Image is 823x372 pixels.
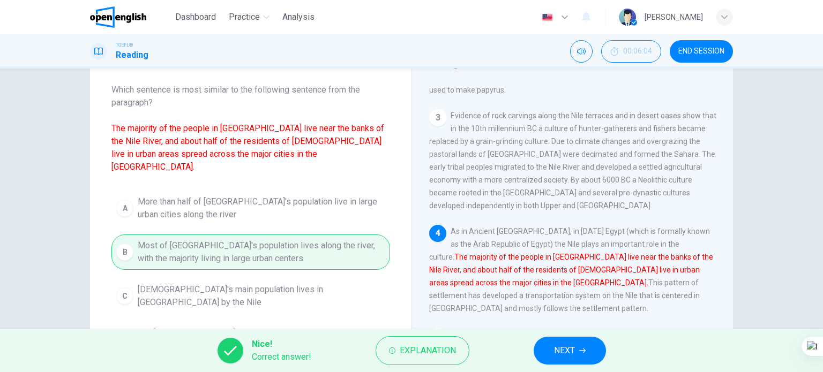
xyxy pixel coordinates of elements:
div: Mute [570,40,593,63]
button: 00:06:04 [601,40,661,63]
div: 4 [429,225,446,242]
button: Analysis [278,7,319,27]
button: Dashboard [171,7,220,27]
div: 5 [429,328,446,345]
span: Explanation [400,343,456,358]
span: Dashboard [175,11,216,24]
a: OpenEnglish logo [90,6,171,28]
h1: Reading [116,49,148,62]
font: The majority of the people in [GEOGRAPHIC_DATA] live near the banks of the Nile River, and about ... [429,253,713,287]
font: The majority of the people in [GEOGRAPHIC_DATA] live near the banks of the Nile River, and about ... [111,123,384,172]
span: Which sentence is most similar to the following sentence from the paragraph? [111,83,390,173]
span: Correct answer! [252,351,311,363]
span: NEXT [554,343,575,358]
button: END SESSION [670,40,733,63]
img: OpenEnglish logo [90,6,146,28]
span: END SESSION [678,47,724,56]
button: Explanation [376,336,469,365]
span: Analysis [282,11,315,24]
span: Evidence of rock carvings along the Nile terraces and in desert oases show that in the 10th mille... [429,111,716,210]
span: Nice! [252,338,311,351]
div: Hide [601,40,661,63]
div: [PERSON_NAME] [645,11,703,24]
span: As in Ancient [GEOGRAPHIC_DATA], in [DATE] Egypt (which is formally known as the Arab Republic of... [429,227,713,313]
span: 00:06:04 [623,47,652,56]
img: en [541,13,554,21]
span: TOEFL® [116,41,133,49]
img: Profile picture [619,9,636,26]
button: Practice [225,7,274,27]
span: Practice [229,11,260,24]
button: NEXT [534,337,606,365]
div: 3 [429,109,446,126]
